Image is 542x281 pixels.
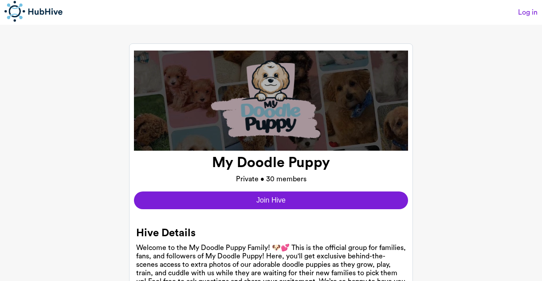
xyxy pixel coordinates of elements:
p: Private • 30 members [236,174,306,184]
button: Join Hive [134,191,408,209]
a: Log in [518,8,538,17]
h1: My Doodle Puppy [212,154,330,171]
h2: Hive Details [136,227,406,240]
img: hub hive connect logo [4,1,65,22]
